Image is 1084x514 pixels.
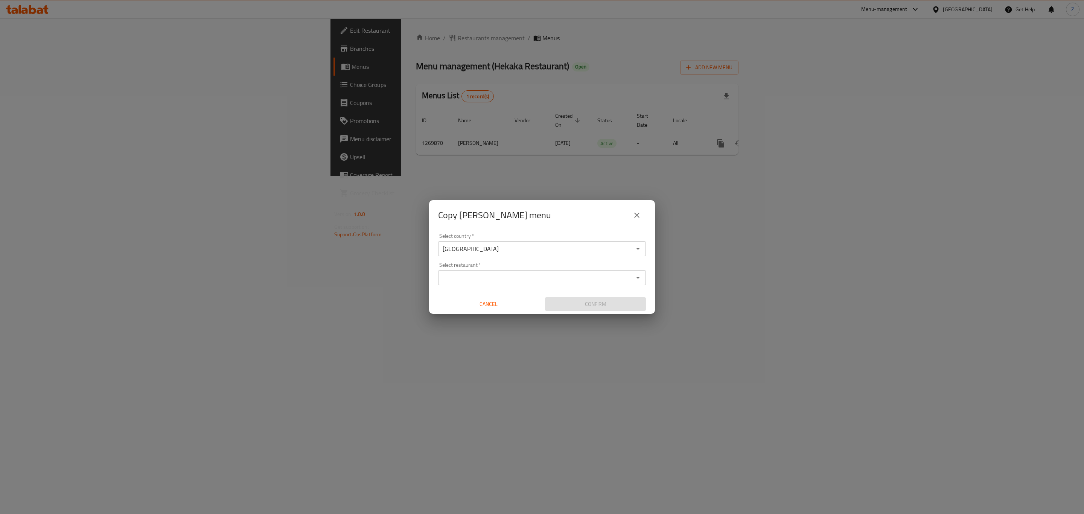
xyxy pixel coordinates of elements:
button: Cancel [438,297,539,311]
h2: Copy [PERSON_NAME] menu [438,209,551,221]
button: close [628,206,646,224]
button: Open [633,243,643,254]
button: Open [633,272,643,283]
span: Cancel [441,300,536,309]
